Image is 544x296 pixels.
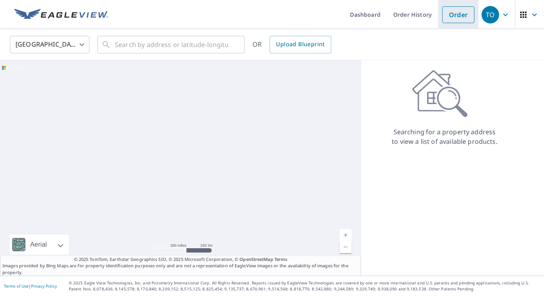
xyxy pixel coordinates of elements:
[253,36,331,53] div: OR
[270,36,331,53] a: Upload Blueprint
[10,235,69,255] div: Aerial
[115,33,228,56] input: Search by address or latitude-longitude
[31,283,57,289] a: Privacy Policy
[4,283,29,289] a: Terms of Use
[340,229,352,241] a: Current Level 5, Zoom In
[28,235,49,255] div: Aerial
[442,6,474,23] a: Order
[274,256,288,262] a: Terms
[14,9,108,21] img: EV Logo
[239,256,273,262] a: OpenStreetMap
[482,6,499,24] div: TO
[69,280,540,292] p: © 2025 Eagle View Technologies, Inc. and Pictometry International Corp. All Rights Reserved. Repo...
[4,284,57,288] p: |
[391,127,498,146] p: Searching for a property address to view a list of available products.
[10,33,89,56] div: [GEOGRAPHIC_DATA]
[276,39,324,49] span: Upload Blueprint
[74,256,288,263] span: © 2025 TomTom, Earthstar Geographics SIO, © 2025 Microsoft Corporation, ©
[340,241,352,253] a: Current Level 5, Zoom Out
